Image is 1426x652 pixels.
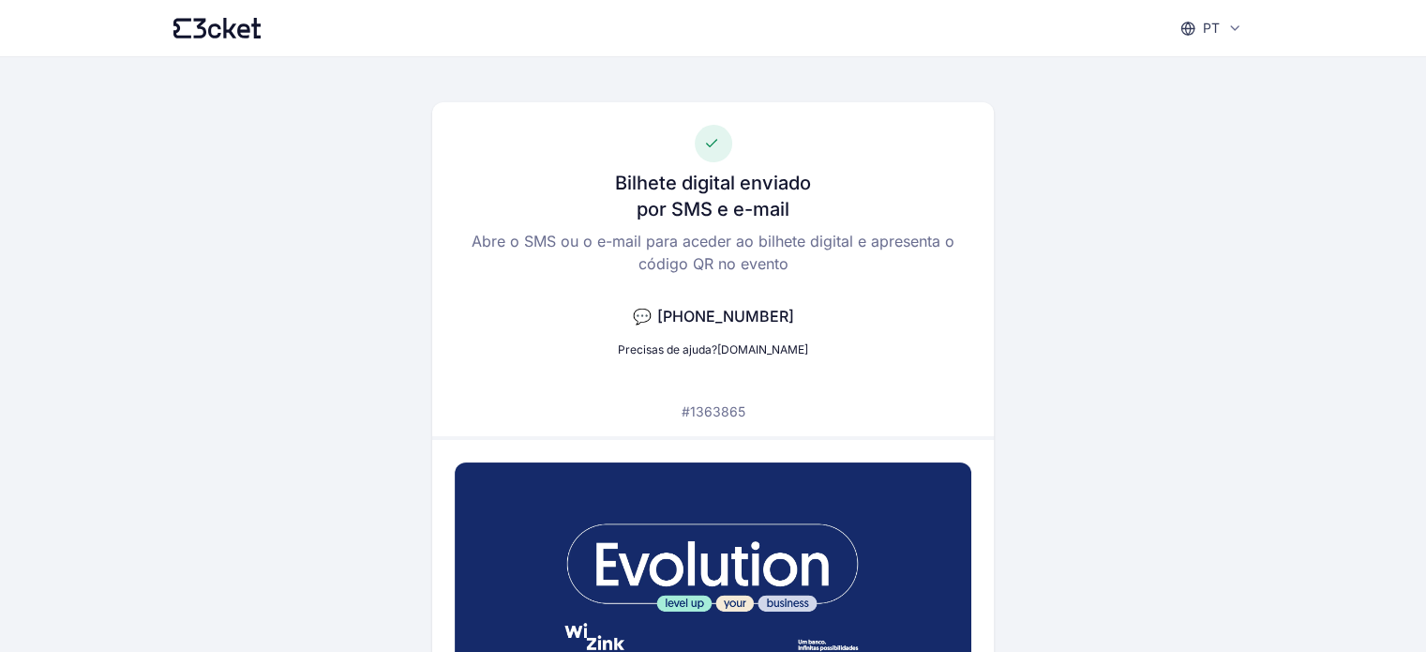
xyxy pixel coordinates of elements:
[682,402,745,421] p: #1363865
[1203,19,1220,38] p: pt
[717,342,808,356] a: [DOMAIN_NAME]
[618,342,717,356] span: Precisas de ajuda?
[657,307,794,326] span: [PHONE_NUMBER]
[455,230,971,275] p: Abre o SMS ou o e-mail para aceder ao bilhete digital e apresenta o código QR no evento
[633,307,652,326] span: 💬
[615,170,811,196] h3: Bilhete digital enviado
[637,196,789,222] h3: por SMS e e-mail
